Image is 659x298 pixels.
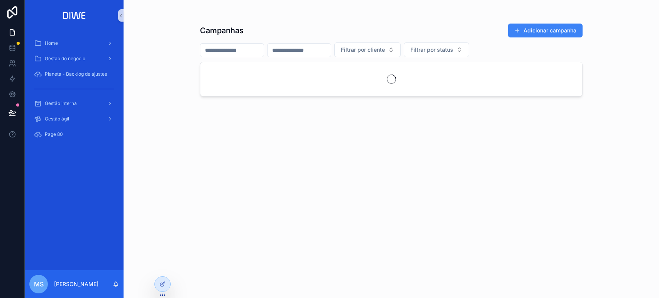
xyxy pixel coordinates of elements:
[200,25,244,36] h1: Campanhas
[25,31,124,151] div: scrollable content
[54,280,98,288] p: [PERSON_NAME]
[45,71,107,77] span: Planeta - Backlog de ajustes
[334,42,401,57] button: Select Button
[45,40,58,46] span: Home
[29,36,119,50] a: Home
[29,127,119,141] a: Page 80
[60,9,88,22] img: App logo
[45,131,63,137] span: Page 80
[45,56,85,62] span: Gestão do negócio
[29,112,119,126] a: Gestão ágil
[404,42,469,57] button: Select Button
[34,279,44,289] span: MS
[508,24,583,37] button: Adicionar campanha
[410,46,453,54] span: Filtrar por status
[29,52,119,66] a: Gestão do negócio
[45,100,77,107] span: Gestão interna
[29,67,119,81] a: Planeta - Backlog de ajustes
[341,46,385,54] span: Filtrar por cliente
[29,97,119,110] a: Gestão interna
[45,116,69,122] span: Gestão ágil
